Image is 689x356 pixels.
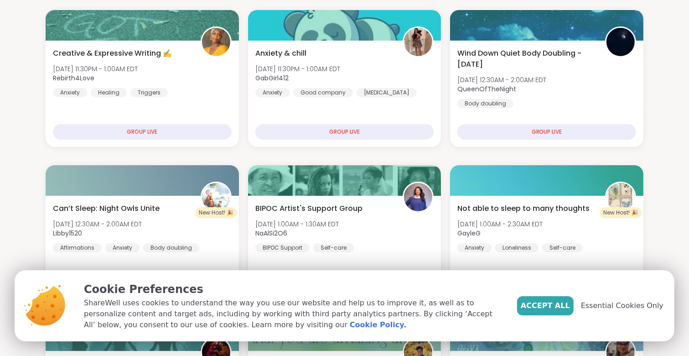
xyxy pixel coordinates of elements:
[457,75,546,84] span: [DATE] 12:30AM - 2:00AM EDT
[457,48,595,70] span: Wind Down Quiet Body Doubling - [DATE]
[293,88,353,97] div: Good company
[457,220,543,229] span: [DATE] 1:00AM - 2:30AM EDT
[255,124,434,140] div: GROUP LIVE
[195,207,237,218] div: New Host! 🎉
[357,88,417,97] div: [MEDICAL_DATA]
[255,73,289,83] b: GabGirl412
[202,183,230,211] img: Libby1520
[457,124,636,140] div: GROUP LIVE
[84,298,503,330] p: ShareWell uses cookies to understand the way you use our website and help us to improve it, as we...
[53,124,232,140] div: GROUP LIVE
[255,220,339,229] span: [DATE] 1:00AM - 1:30AM EDT
[105,243,140,252] div: Anxiety
[84,281,503,298] p: Cookie Preferences
[53,220,142,229] span: [DATE] 12:30AM - 2:00AM EDT
[606,28,635,56] img: QueenOfTheNight
[53,73,94,83] b: Rebirth4Love
[600,207,642,218] div: New Host! 🎉
[53,243,102,252] div: Affirmations
[457,84,516,94] b: QueenOfTheNight
[130,88,168,97] div: Triggers
[91,88,127,97] div: Healing
[457,243,492,252] div: Anxiety
[404,183,432,211] img: NaAlSi2O6
[53,88,87,97] div: Anxiety
[457,99,513,108] div: Body doubling
[53,229,82,238] b: Libby1520
[255,88,290,97] div: Anxiety
[53,48,172,59] span: Creative & Expressive Writing ✍️
[606,183,635,211] img: GayleG
[313,243,354,252] div: Self-care
[517,296,574,315] button: Accept All
[542,243,583,252] div: Self-care
[495,243,539,252] div: Loneliness
[255,64,340,73] span: [DATE] 11:30PM - 1:00AM EDT
[255,229,287,238] b: NaAlSi2O6
[404,28,432,56] img: GabGirl412
[53,64,138,73] span: [DATE] 11:30PM - 1:00AM EDT
[255,48,306,59] span: Anxiety & chill
[350,319,406,330] a: Cookie Policy.
[143,243,199,252] div: Body doubling
[457,203,590,214] span: Not able to sleep to many thoughts
[255,243,310,252] div: BIPOC Support
[581,300,663,311] span: Essential Cookies Only
[202,28,230,56] img: Rebirth4Love
[53,203,160,214] span: Can’t Sleep: Night Owls Unite
[457,229,481,238] b: GayleG
[521,300,570,311] span: Accept All
[255,203,363,214] span: BIPOC Artist's Support Group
